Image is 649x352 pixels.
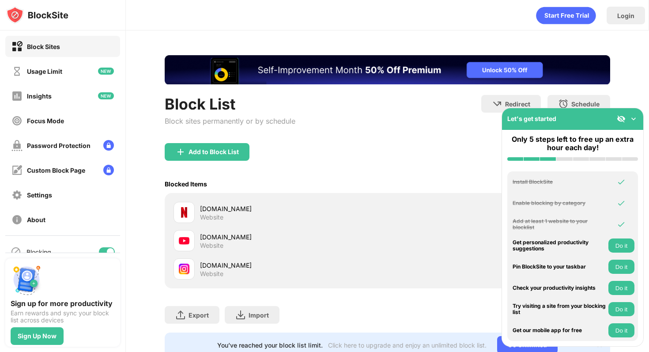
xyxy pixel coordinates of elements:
div: Let's get started [507,115,556,122]
div: Get our mobile app for free [513,327,606,333]
button: Do it [608,238,634,253]
div: Add at least 1 website to your blocklist [513,218,606,231]
div: Redirect [505,100,530,108]
img: insights-off.svg [11,91,23,102]
div: Login [617,12,634,19]
img: lock-menu.svg [103,140,114,151]
div: Install BlockSite [513,179,606,185]
img: omni-check.svg [617,199,626,208]
img: omni-check.svg [617,178,626,186]
img: omni-setup-toggle.svg [629,114,638,123]
div: Insights [27,92,52,100]
button: Do it [608,323,634,337]
div: Click here to upgrade and enjoy an unlimited block list. [328,341,487,349]
img: favicons [179,264,189,274]
div: Website [200,242,223,250]
div: Only 5 steps left to free up an extra hour each day! [507,135,638,152]
img: favicons [179,207,189,218]
div: Add to Block List [189,148,239,155]
img: about-off.svg [11,214,23,225]
div: About [27,216,45,223]
img: logo-blocksite.svg [6,6,68,24]
button: Do it [608,302,634,316]
div: Focus Mode [27,117,64,125]
img: blocking-icon.svg [11,246,21,257]
img: settings-off.svg [11,189,23,201]
div: Password Protection [27,142,91,149]
div: Export [189,311,209,319]
div: Get personalized productivity suggestions [513,239,606,252]
div: Blocking [26,248,51,256]
div: You’ve reached your block list limit. [217,341,323,349]
div: Schedule [571,100,600,108]
img: lock-menu.svg [103,165,114,175]
div: Custom Block Page [27,167,85,174]
button: Do it [608,260,634,274]
div: Sign Up Now [18,333,57,340]
div: Try visiting a site from your blocking list [513,303,606,316]
div: animation [536,7,596,24]
img: new-icon.svg [98,92,114,99]
div: Enable blocking by category [513,200,606,206]
img: focus-off.svg [11,115,23,126]
button: Do it [608,281,634,295]
img: favicons [179,235,189,246]
div: Website [200,213,223,221]
img: block-on.svg [11,41,23,52]
div: Website [200,270,223,278]
div: Pin BlockSite to your taskbar [513,264,606,270]
img: push-signup.svg [11,264,42,295]
img: omni-check.svg [617,220,626,229]
img: time-usage-off.svg [11,66,23,77]
div: Block Sites [27,43,60,50]
div: Block sites permanently or by schedule [165,117,295,125]
div: Sign up for more productivity [11,299,115,308]
div: Earn rewards and sync your block list across devices [11,310,115,324]
iframe: Banner [165,55,610,84]
div: Block List [165,95,295,113]
div: [DOMAIN_NAME] [200,232,387,242]
img: customize-block-page-off.svg [11,165,23,176]
div: Blocked Items [165,180,207,188]
div: [DOMAIN_NAME] [200,204,387,213]
img: eye-not-visible.svg [617,114,626,123]
div: Usage Limit [27,68,62,75]
div: Import [249,311,269,319]
img: password-protection-off.svg [11,140,23,151]
div: Check your productivity insights [513,285,606,291]
img: new-icon.svg [98,68,114,75]
div: Settings [27,191,52,199]
div: [DOMAIN_NAME] [200,261,387,270]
